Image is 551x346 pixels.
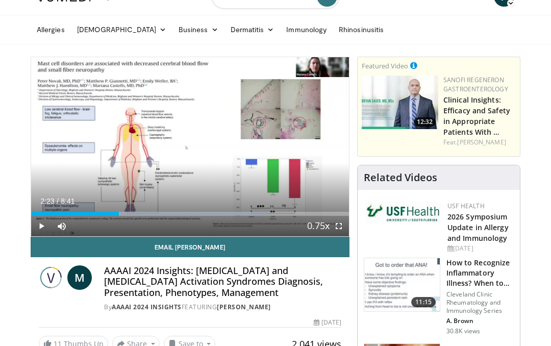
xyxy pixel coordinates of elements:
[217,303,271,311] a: [PERSON_NAME]
[329,216,349,236] button: Fullscreen
[31,19,71,40] a: Allergies
[104,265,341,299] h4: AAAAI 2024 Insights: [MEDICAL_DATA] and [MEDICAL_DATA] Activation Syndromes Diagnosis, Presentati...
[362,61,408,70] small: Featured Video
[446,258,514,288] h3: How to Recognize Inflammatory Illness? When to Refer to a Rheumatolo…
[443,95,510,137] a: Clinical Insights: Efficacy and Safety in Appropriate Patients With …
[362,76,438,129] img: bf9ce42c-6823-4735-9d6f-bc9dbebbcf2c.png.150x105_q85_crop-smart_upscale.jpg
[447,212,509,243] a: 2026 Symposium Update in Allergy and Immunology
[447,244,512,253] div: [DATE]
[224,19,281,40] a: Dermatitis
[457,138,506,146] a: [PERSON_NAME]
[57,197,59,205] span: /
[443,138,516,147] div: Feat.
[67,265,92,290] a: M
[414,117,436,127] span: 12:32
[314,318,341,327] div: [DATE]
[280,19,333,40] a: Immunology
[333,19,390,40] a: Rhinosinusitis
[446,290,514,315] p: Cleveland Clinic Rheumatology and Immunology Series
[61,197,74,205] span: 8:41
[52,216,72,236] button: Mute
[446,317,514,325] p: A. Brown
[364,171,437,184] h4: Related Videos
[39,265,63,290] img: AAAAI 2024 Insights
[172,19,224,40] a: Business
[40,197,54,205] span: 2:23
[104,303,341,312] div: By FEATURING
[364,258,440,311] img: 5cecf4a9-46a2-4e70-91ad-1322486e7ee4.150x105_q85_crop-smart_upscale.jpg
[366,202,442,224] img: 6ba8804a-8538-4002-95e7-a8f8012d4a11.png.150x105_q85_autocrop_double_scale_upscale_version-0.2.jpg
[364,258,514,335] a: 11:15 How to Recognize Inflammatory Illness? When to Refer to a Rheumatolo… Cleveland Clinic Rheu...
[112,303,182,311] a: AAAAI 2024 Insights
[31,237,349,257] a: Email [PERSON_NAME]
[31,212,349,216] div: Progress Bar
[411,297,436,307] span: 11:15
[71,19,172,40] a: [DEMOGRAPHIC_DATA]
[31,216,52,236] button: Play
[308,216,329,236] button: Playback Rate
[362,76,438,129] a: 12:32
[447,202,485,210] a: USF Health
[31,57,349,236] video-js: Video Player
[443,76,508,93] a: Sanofi Regeneron Gastroenterology
[446,327,480,335] p: 30.8K views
